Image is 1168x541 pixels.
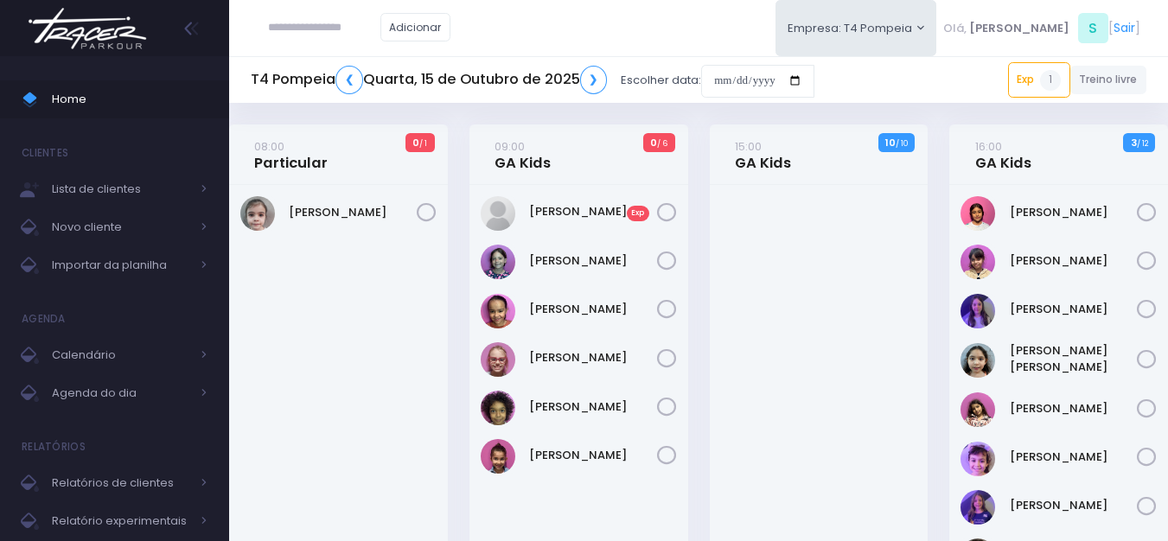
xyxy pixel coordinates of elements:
small: / 12 [1137,138,1148,149]
img: Júlia Barbosa [481,294,515,328]
img: Irene Zylbersztajn de Sá [481,245,515,279]
h5: T4 Pompeia Quarta, 15 de Outubro de 2025 [251,66,607,94]
a: 09:00GA Kids [495,137,551,172]
small: / 6 [657,138,667,149]
div: Escolher data: [251,60,814,100]
img: STELLA ARAUJO LAGUNA [481,439,515,474]
a: [PERSON_NAME] [1010,497,1138,514]
img: Rosa Widman [961,490,995,525]
strong: 0 [650,136,657,150]
small: 15:00 [735,138,762,155]
img: Luiza Braz [961,392,995,427]
div: [ ] [936,9,1146,48]
img: Lia Widman [961,294,995,328]
a: [PERSON_NAME] [1010,301,1138,318]
span: Agenda do dia [52,382,190,404]
img: Clara Sigolo [961,196,995,231]
a: Sair [1114,19,1135,37]
span: Relatório experimentais [52,510,190,532]
a: ❯ [580,66,608,94]
img: Luisa Yen Muller [961,343,995,378]
a: 16:00GA Kids [975,137,1031,172]
a: Treino livre [1070,66,1147,94]
a: [PERSON_NAME] [529,301,657,318]
a: [PERSON_NAME] [289,204,417,221]
a: [PERSON_NAME] [529,447,657,464]
img: Priscila Vanzolini [481,391,515,425]
span: Importar da planilha [52,254,190,277]
small: 16:00 [975,138,1002,155]
a: [PERSON_NAME] [529,398,657,416]
span: [PERSON_NAME] [969,20,1069,37]
a: [PERSON_NAME]Exp [529,203,657,220]
a: Exp1 [1008,62,1070,97]
span: Home [52,88,207,111]
img: Graciela avila [481,196,515,231]
a: [PERSON_NAME] [1010,400,1138,417]
span: Exp [627,206,649,221]
h4: Clientes [22,136,68,170]
a: ❮ [335,66,363,94]
a: [PERSON_NAME] [PERSON_NAME] [1010,342,1138,376]
strong: 10 [885,136,896,150]
small: / 1 [419,138,427,149]
img: Brunna Mateus De Paulo Alves [240,196,275,231]
h4: Relatórios [22,430,86,464]
span: Lista de clientes [52,178,190,200]
small: 08:00 [254,138,284,155]
a: 15:00GA Kids [735,137,791,172]
span: S [1078,13,1108,43]
a: Adicionar [380,13,451,41]
img: Clarice Lopes [961,245,995,279]
span: Olá, [943,20,967,37]
span: Relatórios de clientes [52,472,190,494]
small: 09:00 [495,138,525,155]
img: Paola baldin Barreto Armentano [481,342,515,377]
a: [PERSON_NAME] [1010,449,1138,466]
strong: 0 [412,136,419,150]
a: [PERSON_NAME] [529,252,657,270]
img: Nina Loureiro Andrusyszyn [961,442,995,476]
a: 08:00Particular [254,137,328,172]
strong: 3 [1131,136,1137,150]
small: / 10 [896,138,908,149]
h4: Agenda [22,302,66,336]
span: 1 [1040,70,1061,91]
span: Calendário [52,344,190,366]
a: [PERSON_NAME] [1010,204,1138,221]
span: Novo cliente [52,216,190,239]
a: [PERSON_NAME] [529,349,657,366]
a: [PERSON_NAME] [1010,252,1138,270]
